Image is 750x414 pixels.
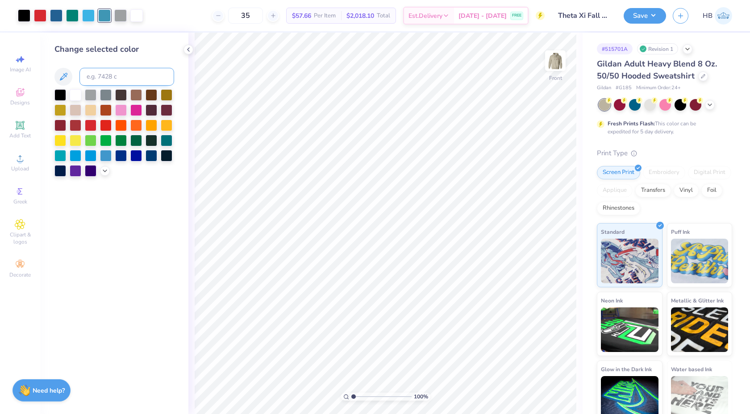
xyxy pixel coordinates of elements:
[377,11,390,21] span: Total
[597,202,640,215] div: Rhinestones
[54,43,174,55] div: Change selected color
[637,43,678,54] div: Revision 1
[608,120,655,127] strong: Fresh Prints Flash:
[9,132,31,139] span: Add Text
[601,296,623,305] span: Neon Ink
[551,7,617,25] input: Untitled Design
[671,239,729,283] img: Puff Ink
[601,227,625,236] span: Standard
[408,11,442,21] span: Est. Delivery
[601,307,658,352] img: Neon Ink
[636,84,681,92] span: Minimum Order: 24 +
[703,7,732,25] a: HB
[9,271,31,278] span: Decorate
[671,364,712,374] span: Water based Ink
[643,166,685,179] div: Embroidery
[414,393,428,401] span: 100 %
[33,386,65,395] strong: Need help?
[674,184,699,197] div: Vinyl
[688,166,731,179] div: Digital Print
[597,43,633,54] div: # 515701A
[11,165,29,172] span: Upload
[671,307,729,352] img: Metallic & Glitter Ink
[512,12,521,19] span: FREE
[601,364,652,374] span: Glow in the Dark Ink
[13,198,27,205] span: Greek
[608,120,717,136] div: This color can be expedited for 5 day delivery.
[671,227,690,236] span: Puff Ink
[79,68,174,86] input: e.g. 7428 c
[597,58,717,81] span: Gildan Adult Heavy Blend 8 Oz. 50/50 Hooded Sweatshirt
[228,8,263,24] input: – –
[458,11,507,21] span: [DATE] - [DATE]
[701,184,722,197] div: Foil
[314,11,336,21] span: Per Item
[546,52,564,70] img: Front
[10,66,31,73] span: Image AI
[715,7,732,25] img: Hawdyan Baban
[10,99,30,106] span: Designs
[597,148,732,158] div: Print Type
[597,166,640,179] div: Screen Print
[597,84,611,92] span: Gildan
[703,11,712,21] span: HB
[597,184,633,197] div: Applique
[616,84,632,92] span: # G185
[635,184,671,197] div: Transfers
[549,74,562,82] div: Front
[624,8,666,24] button: Save
[4,231,36,245] span: Clipart & logos
[671,296,724,305] span: Metallic & Glitter Ink
[292,11,311,21] span: $57.66
[346,11,374,21] span: $2,018.10
[601,239,658,283] img: Standard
